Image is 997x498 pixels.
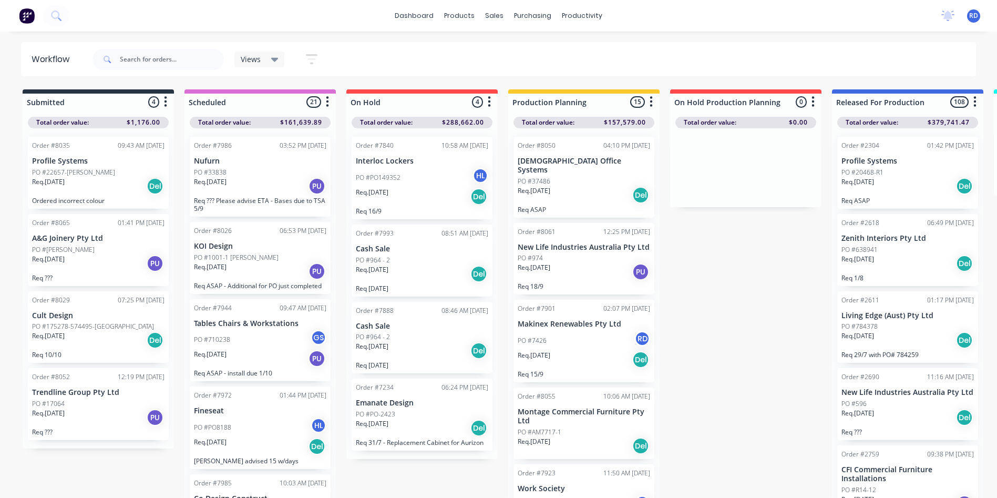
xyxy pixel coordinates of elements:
[518,437,550,446] p: Req. [DATE]
[603,469,650,478] div: 11:50 AM [DATE]
[32,331,65,341] p: Req. [DATE]
[518,177,550,186] p: PO #37486
[356,306,394,316] div: Order #7888
[356,256,390,265] p: PO #964 - 2
[518,282,650,290] p: Req 18/9
[356,342,388,351] p: Req. [DATE]
[356,207,488,215] p: Req 16/9
[32,177,65,187] p: Req. [DATE]
[518,408,650,425] p: Montage Commercial Furniture Pty Ltd
[356,439,488,446] p: Req 31/7 - Replacement Cabinet for Aurizon
[927,372,974,382] div: 11:16 AM [DATE]
[194,242,326,251] p: KOI Design
[194,406,326,415] p: Fineseat
[194,253,279,262] p: PO #1001-1 [PERSON_NAME]
[472,168,488,184] div: HL
[198,118,251,127] span: Total order value:
[841,399,867,409] p: PO #596
[841,388,974,397] p: New Life Industries Australia Pty Ltd
[846,118,898,127] span: Total order value:
[518,304,556,313] div: Order #7901
[194,226,232,236] div: Order #8026
[632,187,649,204] div: Del
[32,234,165,243] p: A&G Joinery Pty Ltd
[603,141,650,150] div: 04:10 PM [DATE]
[118,296,165,305] div: 07:25 PM [DATE]
[19,8,35,24] img: Factory
[518,186,550,196] p: Req. [DATE]
[518,227,556,237] div: Order #8061
[311,418,326,433] div: HL
[841,465,974,483] p: CFI Commercial Furniture Installations
[928,118,970,127] span: $379,741.47
[28,137,169,209] div: Order #803509:43 AM [DATE]Profile SystemsPO #22657-[PERSON_NAME]Req.[DATE]DelOrdered incorrect co...
[841,485,876,495] p: PO #R14-12
[513,388,654,459] div: Order #805510:06 AM [DATE]Montage Commercial Furniture Pty LtdPO #AM7717-1Req.[DATE]Del
[194,438,227,447] p: Req. [DATE]
[841,141,879,150] div: Order #2304
[632,438,649,454] div: Del
[841,177,874,187] p: Req. [DATE]
[194,303,232,313] div: Order #7944
[356,284,488,292] p: Req [DATE]
[841,218,879,228] div: Order #2618
[311,330,326,345] div: GS
[32,255,65,264] p: Req. [DATE]
[513,223,654,295] div: Order #806112:25 PM [DATE]New Life Industries Australia Pty LtdPO #974Req.[DATE]PUReq 18/9
[32,388,165,397] p: Trendline Group Pty Ltd
[32,428,165,436] p: Req ???
[522,118,574,127] span: Total order value:
[557,8,608,24] div: productivity
[470,342,487,359] div: Del
[194,168,227,177] p: PO #33838
[194,157,326,166] p: Nufurn
[632,351,649,368] div: Del
[356,419,388,429] p: Req. [DATE]
[927,296,974,305] div: 01:17 PM [DATE]
[356,173,400,182] p: PO #PO149352
[441,141,488,150] div: 10:58 AM [DATE]
[841,450,879,459] div: Order #2759
[841,409,874,418] p: Req. [DATE]
[518,253,543,263] p: PO #974
[194,369,326,377] p: Req ASAP - install due 1/10
[147,409,163,426] div: PU
[36,118,89,127] span: Total order value:
[518,370,650,378] p: Req 15/9
[841,351,974,359] p: Req 29/7 with PO# 784259
[356,265,388,275] p: Req. [DATE]
[309,178,325,195] div: PU
[927,141,974,150] div: 01:42 PM [DATE]
[470,420,487,436] div: Del
[28,291,169,363] div: Order #802907:25 PM [DATE]Cult DesignPO #175278-574495-[GEOGRAPHIC_DATA]Req.[DATE]DelReq 10/10
[352,137,492,219] div: Order #784010:58 AM [DATE]Interloc LockersPO #PO149352HLReq.[DATE]DelReq 16/9
[190,137,331,217] div: Order #798603:52 PM [DATE]NufurnPO #33838Req.[DATE]PUReq ??? Please advise ETA - Bases due to TSA...
[147,178,163,195] div: Del
[194,262,227,272] p: Req. [DATE]
[280,118,322,127] span: $161,639.89
[841,197,974,205] p: Req ASAP
[32,141,70,150] div: Order #8035
[280,303,326,313] div: 09:47 AM [DATE]
[956,178,973,195] div: Del
[356,141,394,150] div: Order #7840
[28,214,169,286] div: Order #806501:41 PM [DATE]A&G Joinery Pty LtdPO #[PERSON_NAME]Req.[DATE]PUReq ???
[518,484,650,493] p: Work Society
[118,141,165,150] div: 09:43 AM [DATE]
[32,322,154,331] p: PO #175278-574495-[GEOGRAPHIC_DATA]
[837,291,978,363] div: Order #261101:17 PM [DATE]Living Edge (Aust) Pty LtdPO #784378Req.[DATE]DelReq 29/7 with PO# 784259
[470,266,487,282] div: Del
[518,428,561,437] p: PO #AM7717-1
[841,274,974,282] p: Req 1/8
[194,141,232,150] div: Order #7986
[513,137,654,218] div: Order #805004:10 PM [DATE][DEMOGRAPHIC_DATA] Office SystemsPO #37486Req.[DATE]DelReq ASAP
[127,118,160,127] span: $1,176.00
[280,226,326,236] div: 06:53 PM [DATE]
[360,118,413,127] span: Total order value:
[194,479,232,488] div: Order #7985
[356,383,394,392] div: Order #7234
[518,320,650,329] p: Makinex Renewables Pty Ltd
[32,157,165,166] p: Profile Systems
[442,118,484,127] span: $288,662.00
[837,368,978,440] div: Order #269011:16 AM [DATE]New Life Industries Australia Pty LtdPO #596Req.[DATE]DelReq ???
